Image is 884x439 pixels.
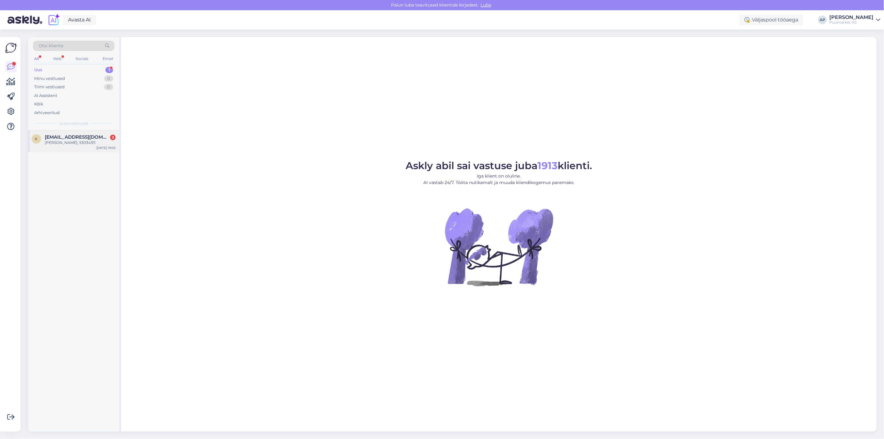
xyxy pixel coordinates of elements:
div: Socials [74,55,90,63]
span: kaja.vaarend@gmail.com [45,134,109,140]
div: Web [52,55,63,63]
div: All [33,55,40,63]
div: Minu vestlused [34,76,65,82]
div: Kõik [34,101,43,107]
span: Otsi kliente [39,43,63,49]
a: [PERSON_NAME]Puumarket AS [829,15,880,25]
span: Uued vestlused [59,121,88,126]
img: explore-ai [47,13,60,26]
div: AP [818,16,827,24]
div: [PERSON_NAME] [829,15,873,20]
a: Avasta AI [63,15,96,25]
p: Iga klient on oluline. AI vastab 24/7. Tööta nutikamalt ja muuda kliendikogemus paremaks. [406,173,592,186]
div: 3 [110,135,116,140]
div: Arhiveeritud [34,110,60,116]
div: Tiimi vestlused [34,84,65,90]
div: 0 [104,76,113,82]
div: 1 [105,67,113,73]
div: [DATE] 19:05 [96,146,116,150]
div: [PERSON_NAME], 53034311 [45,140,116,146]
b: 1913 [537,159,558,172]
span: Luba [479,2,493,8]
div: 0 [104,84,113,90]
div: AI Assistent [34,93,57,99]
img: No Chat active [443,191,555,303]
span: k [35,136,38,141]
div: Väljaspool tööaega [739,14,803,25]
span: Askly abil sai vastuse juba klienti. [406,159,592,172]
div: Email [101,55,114,63]
img: Askly Logo [5,42,17,54]
div: Uus [34,67,42,73]
div: Puumarket AS [829,20,873,25]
